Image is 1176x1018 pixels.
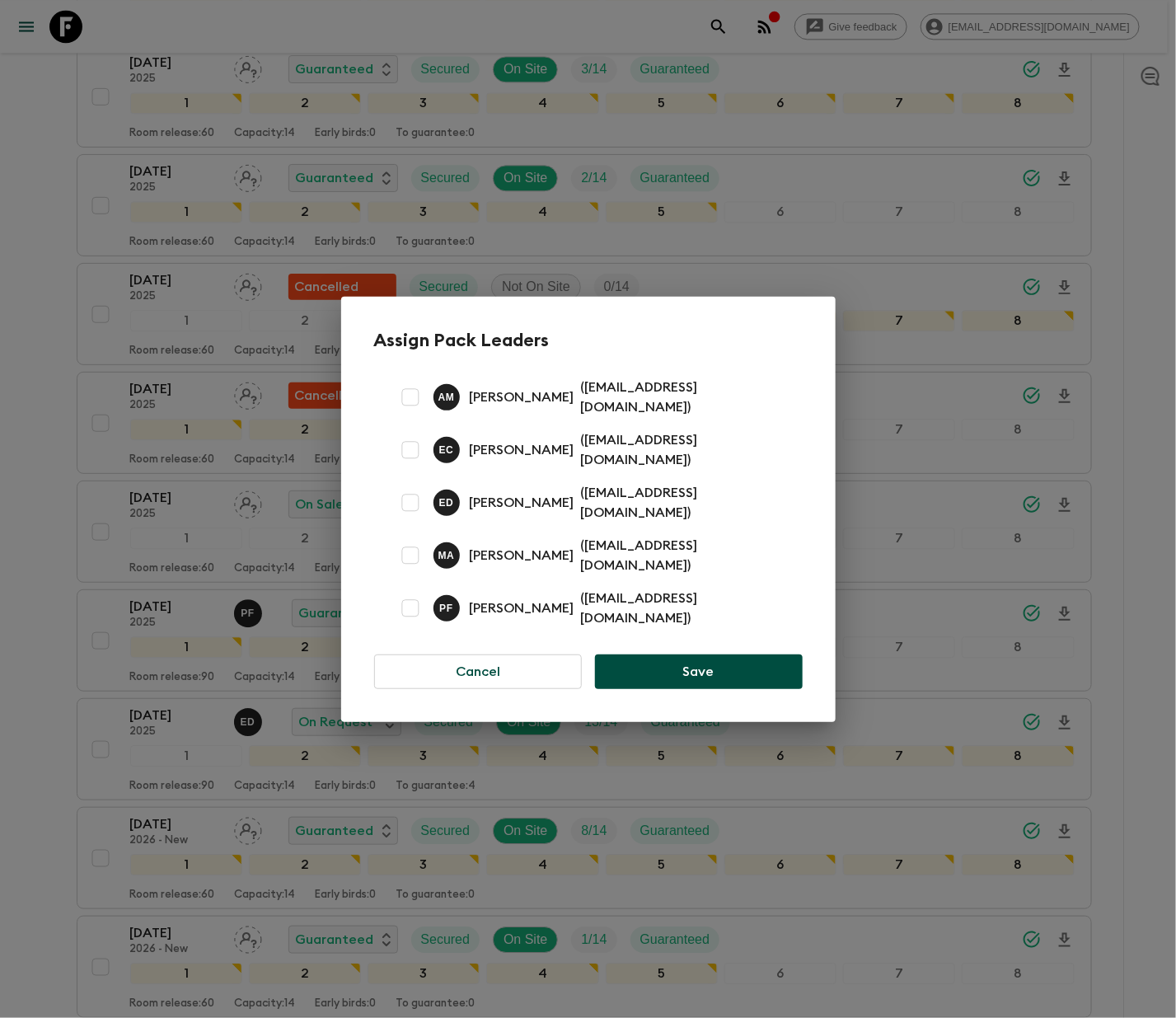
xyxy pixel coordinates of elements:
[470,546,574,565] p: [PERSON_NAME]
[439,443,454,457] p: E C
[470,493,574,513] p: [PERSON_NAME]
[439,602,453,615] p: P F
[374,330,803,351] h2: Assign Pack Leaders
[438,391,455,404] p: A M
[439,496,454,509] p: E D
[438,549,455,562] p: M A
[374,654,583,689] button: Cancel
[581,378,783,417] p: ( [EMAIL_ADDRESS][DOMAIN_NAME] )
[581,483,783,523] p: ( [EMAIL_ADDRESS][DOMAIN_NAME] )
[470,598,574,618] p: [PERSON_NAME]
[581,430,783,470] p: ( [EMAIL_ADDRESS][DOMAIN_NAME] )
[470,387,574,407] p: [PERSON_NAME]
[581,536,783,575] p: ( [EMAIL_ADDRESS][DOMAIN_NAME] )
[595,654,802,689] button: Save
[581,589,783,628] p: ( [EMAIL_ADDRESS][DOMAIN_NAME] )
[470,440,574,460] p: [PERSON_NAME]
